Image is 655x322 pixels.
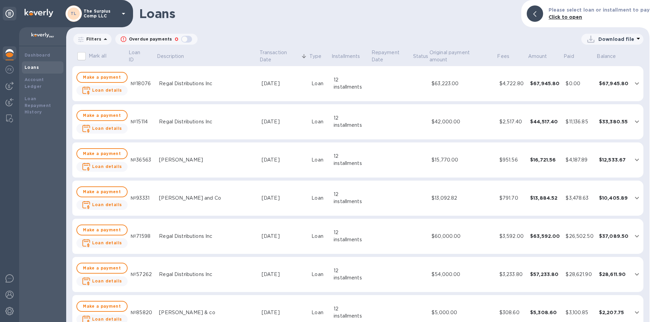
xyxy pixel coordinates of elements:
[334,114,368,129] div: 12 installments
[129,36,172,42] p: Overdue payments
[131,80,154,87] div: №18076
[83,226,121,234] span: Make a payment
[262,233,306,240] div: [DATE]
[157,53,184,60] p: Description
[566,195,593,202] div: $3,478.63
[115,34,198,45] button: Overdue payments0
[632,307,642,318] button: expand row
[564,53,583,60] span: Paid
[262,118,306,125] div: [DATE]
[499,233,525,240] div: $3,592.00
[430,49,496,63] span: Original payment amount
[599,195,629,201] div: $10,405.89
[530,195,561,201] div: $13,884.52
[92,278,122,283] b: Loan details
[83,73,121,81] span: Make a payment
[76,186,128,197] button: Make a payment
[499,195,525,202] div: $791.70
[139,6,516,21] h1: Loans
[432,118,494,125] div: $42,000.00
[262,80,306,87] div: [DATE]
[92,126,122,131] b: Loan details
[499,118,525,125] div: $2,517.40
[131,309,154,316] div: №85820
[25,96,51,115] b: Loan Repayment History
[566,80,593,87] div: $0.00
[5,65,14,74] img: Foreign exchange
[260,49,308,63] span: Transaction Date
[632,117,642,127] button: expand row
[334,76,368,91] div: 12 installments
[566,156,593,164] div: $4,187.89
[71,11,77,16] b: TL
[566,271,593,278] div: $28,621.90
[25,77,44,89] b: Account Ledger
[549,14,582,20] b: Click to open
[76,225,128,235] button: Make a payment
[499,80,525,87] div: $4,722.80
[598,36,634,43] p: Download file
[76,148,128,159] button: Make a payment
[25,9,53,17] img: Logo
[311,233,328,240] div: Loan
[564,53,574,60] p: Paid
[25,52,50,58] b: Dashboard
[3,7,16,20] div: Unpin categories
[599,233,629,240] div: $37,089.50
[530,118,561,125] div: $44,517.40
[83,150,121,158] span: Make a payment
[530,271,561,278] div: $57,233.80
[159,233,256,240] div: Regal Distributions Inc
[530,80,561,87] div: $67,945.80
[157,53,193,60] span: Description
[311,156,328,164] div: Loan
[76,301,128,312] button: Make a payment
[432,80,494,87] div: $63,223.00
[83,188,121,196] span: Make a payment
[599,309,629,316] div: $2,207.75
[632,78,642,89] button: expand row
[131,156,154,164] div: №36563
[430,49,487,63] p: Original payment amount
[175,36,178,43] p: 0
[159,156,256,164] div: [PERSON_NAME]
[84,9,118,18] p: The Surplus Comp LLC
[632,269,642,279] button: expand row
[76,263,128,274] button: Make a payment
[309,53,322,60] p: Type
[131,195,154,202] div: №93331
[599,118,629,125] div: $33,380.55
[262,271,306,278] div: [DATE]
[597,53,625,60] span: Balance
[499,271,525,278] div: $3,233.80
[131,118,154,125] div: №15114
[432,195,494,202] div: $13,092.82
[497,53,518,60] span: Fees
[372,49,412,63] p: Repayment Date
[76,200,128,210] button: Loan details
[432,156,494,164] div: $15,770.00
[92,88,122,93] b: Loan details
[159,271,256,278] div: Regal Distributions Inc
[159,118,256,125] div: Regal Distributions Inc
[549,7,650,13] b: Please select loan or installment to pay
[76,110,128,121] button: Make a payment
[530,233,561,240] div: $63,592.00
[432,309,494,316] div: $5,000.00
[597,53,616,60] p: Balance
[83,302,121,310] span: Make a payment
[530,309,561,316] div: $5,308.60
[76,238,128,248] button: Loan details
[599,271,629,278] div: $28,611.90
[528,53,556,60] span: Amount
[76,86,128,95] button: Loan details
[131,271,154,278] div: №57262
[334,191,368,205] div: 12 installments
[413,53,428,60] span: Status
[25,65,39,70] b: Loans
[632,155,642,165] button: expand row
[332,53,369,60] span: Installments
[76,162,128,172] button: Loan details
[159,309,256,316] div: [PERSON_NAME] & co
